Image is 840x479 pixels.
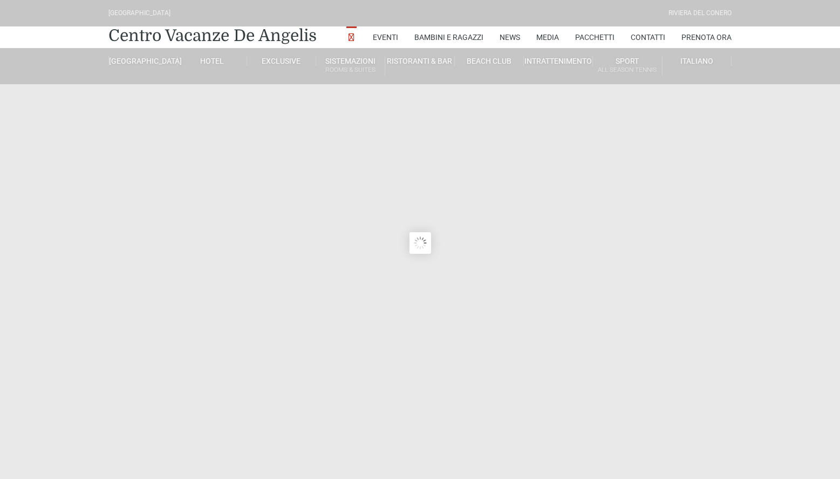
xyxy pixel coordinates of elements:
[108,8,170,18] div: [GEOGRAPHIC_DATA]
[177,56,247,66] a: Hotel
[536,26,559,48] a: Media
[681,26,732,48] a: Prenota Ora
[108,56,177,66] a: [GEOGRAPHIC_DATA]
[316,56,385,76] a: SistemazioniRooms & Suites
[455,56,524,66] a: Beach Club
[247,56,316,66] a: Exclusive
[668,8,732,18] div: Riviera Del Conero
[385,56,454,66] a: Ristoranti & Bar
[680,57,713,65] span: Italiano
[524,56,593,66] a: Intrattenimento
[414,26,483,48] a: Bambini e Ragazzi
[593,65,661,75] small: All Season Tennis
[663,56,732,66] a: Italiano
[108,25,317,46] a: Centro Vacanze De Angelis
[575,26,614,48] a: Pacchetti
[593,56,662,76] a: SportAll Season Tennis
[373,26,398,48] a: Eventi
[316,65,385,75] small: Rooms & Suites
[500,26,520,48] a: News
[631,26,665,48] a: Contatti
